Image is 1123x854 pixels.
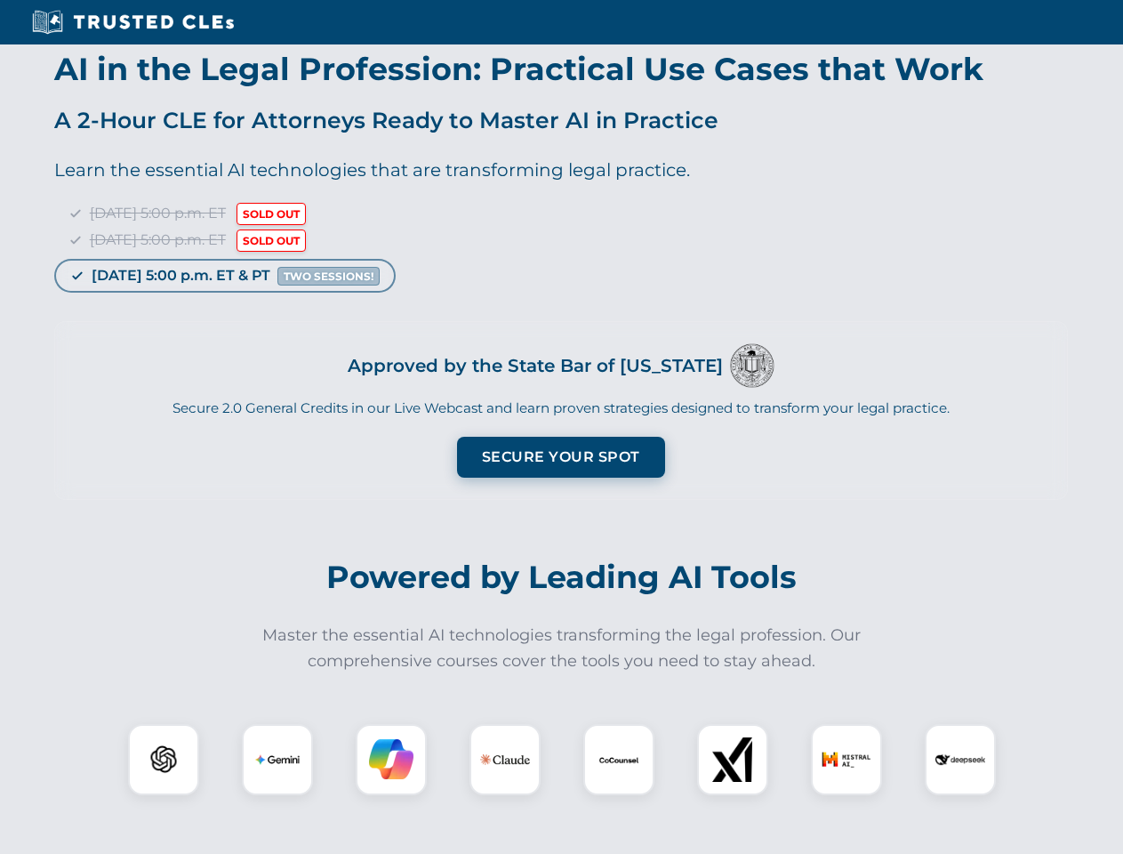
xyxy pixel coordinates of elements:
img: Copilot Logo [369,737,413,782]
span: SOLD OUT [237,203,306,225]
span: [DATE] 5:00 p.m. ET [90,205,226,222]
div: CoCounsel [583,724,654,795]
p: A 2-Hour CLE for Attorneys Ready to Master AI in Practice [54,102,1068,138]
img: DeepSeek Logo [935,735,985,785]
button: Secure Your Spot [457,437,665,478]
img: Mistral AI Logo [822,735,871,785]
div: Mistral AI [811,724,882,795]
h3: Approved by the State Bar of [US_STATE] [348,350,723,382]
img: Claude Logo [480,735,530,785]
div: xAI [697,724,768,795]
p: Learn the essential AI technologies that are transforming legal practice. [54,156,1068,184]
p: Secure 2.0 General Credits in our Live Webcast and learn proven strategies designed to transform ... [76,399,1046,419]
img: Logo [730,343,774,388]
div: DeepSeek [925,724,996,795]
h2: Powered by Leading AI Tools [69,546,1055,608]
h1: AI in the Legal Profession: Practical Use Cases that Work [54,53,1068,85]
img: Gemini Logo [255,737,300,782]
div: Claude [469,724,541,795]
img: ChatGPT Logo [138,734,189,786]
div: Copilot [356,724,427,795]
img: Trusted CLEs [27,9,239,36]
span: [DATE] 5:00 p.m. ET [90,231,226,248]
span: SOLD OUT [237,230,306,252]
img: CoCounsel Logo [597,737,641,782]
img: xAI Logo [710,737,755,782]
p: Master the essential AI technologies transforming the legal profession. Our comprehensive courses... [251,623,873,674]
div: ChatGPT [128,724,199,795]
div: Gemini [242,724,313,795]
